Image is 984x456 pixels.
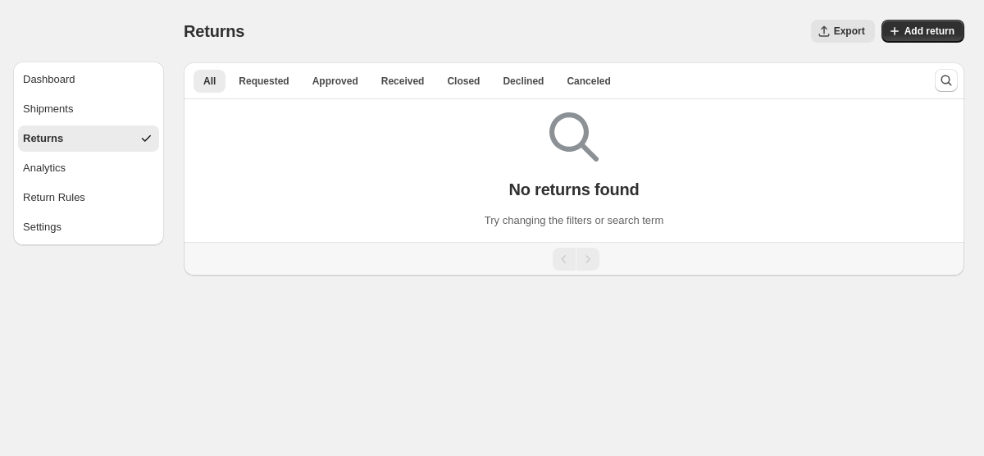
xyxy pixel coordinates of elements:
[18,125,159,152] button: Returns
[23,130,63,147] div: Returns
[508,180,639,199] p: No returns found
[18,155,159,181] button: Analytics
[203,75,216,88] span: All
[381,75,425,88] span: Received
[447,75,480,88] span: Closed
[834,25,865,38] span: Export
[935,69,958,92] button: Search and filter results
[312,75,358,88] span: Approved
[23,101,73,117] div: Shipments
[485,212,663,229] p: Try changing the filters or search term
[23,71,75,88] div: Dashboard
[18,96,159,122] button: Shipments
[23,219,61,235] div: Settings
[18,185,159,211] button: Return Rules
[881,20,964,43] button: Add return
[18,66,159,93] button: Dashboard
[904,25,954,38] span: Add return
[567,75,610,88] span: Canceled
[549,112,599,162] img: Empty search results
[184,22,244,40] span: Returns
[23,189,85,206] div: Return Rules
[184,242,964,276] nav: Pagination
[18,214,159,240] button: Settings
[23,160,66,176] div: Analytics
[239,75,289,88] span: Requested
[503,75,544,88] span: Declined
[811,20,875,43] button: Export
